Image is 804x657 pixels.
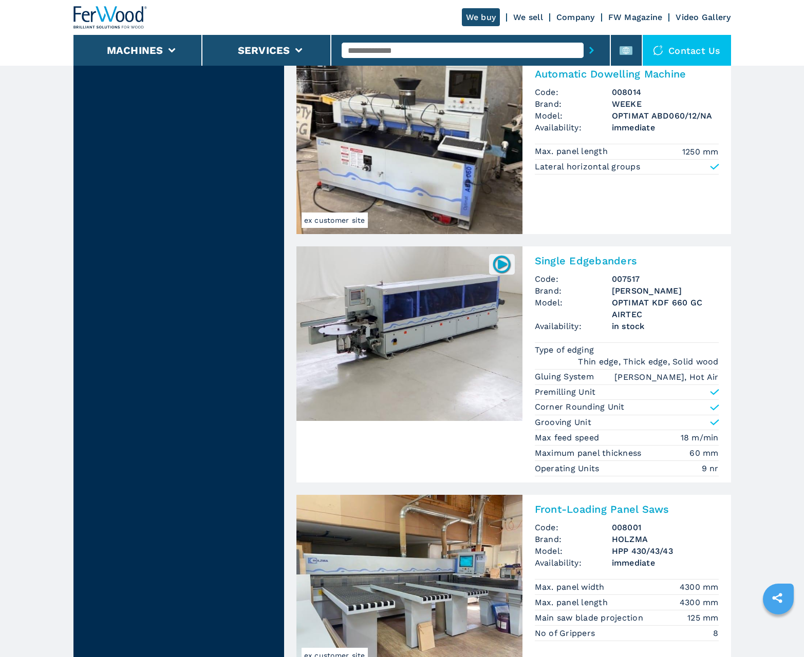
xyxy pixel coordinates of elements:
[612,122,719,133] span: immediate
[535,110,612,122] span: Model:
[535,557,612,569] span: Availability:
[492,254,512,274] img: 007517
[653,45,663,55] img: Contact us
[612,98,719,110] h3: WEEKE
[702,462,719,474] em: 9 nr
[462,8,500,26] a: We buy
[535,417,591,428] p: Grooving Unit
[535,628,598,639] p: No of Grippers
[682,146,719,158] em: 1250 mm
[535,582,607,593] p: Max. panel width
[535,68,719,80] h2: Automatic Dowelling Machine
[73,6,147,29] img: Ferwood
[535,86,612,98] span: Code:
[608,12,663,22] a: FW Magazine
[689,447,718,459] em: 60 mm
[687,612,719,624] em: 125 mm
[296,246,522,421] img: Single Edgebanders BRANDT OPTIMAT KDF 660 GC AIRTEC
[614,371,719,383] em: [PERSON_NAME], Hot Air
[535,597,611,608] p: Max. panel length
[713,627,718,639] em: 8
[676,12,731,22] a: Video Gallery
[535,273,612,285] span: Code:
[535,297,612,320] span: Model:
[612,297,719,320] h3: OPTIMAT KDF 660 GC AIRTEC
[612,545,719,557] h3: HPP 430/43/43
[535,122,612,133] span: Availability:
[535,320,612,332] span: Availability:
[535,448,644,459] p: Maximum panel thickness
[612,273,719,285] h3: 007517
[556,12,595,22] a: Company
[612,110,719,122] h3: OPTIMAT ABD060/12/NA
[535,255,719,267] h2: Single Edgebanders
[535,463,602,474] p: Operating Units
[535,545,612,557] span: Model:
[680,596,719,608] em: 4300 mm
[535,371,597,382] p: Gluing System
[612,86,719,98] h3: 008014
[296,60,522,234] img: Automatic Dowelling Machine WEEKE OPTIMAT ABD060/12/NA
[584,38,600,62] button: submit-button
[296,246,731,483] a: Single Edgebanders BRANDT OPTIMAT KDF 660 GC AIRTEC007517Single EdgebandersCode:007517Brand:[PERS...
[612,557,719,569] span: immediate
[612,533,719,545] h3: HOLZMA
[535,533,612,545] span: Brand:
[612,320,719,332] span: in stock
[107,44,163,56] button: Machines
[535,503,719,515] h2: Front-Loading Panel Saws
[535,612,646,624] p: Main saw blade projection
[681,432,719,443] em: 18 m/min
[535,387,596,398] p: Premilling Unit
[643,35,731,66] div: Contact us
[612,521,719,533] h3: 008001
[578,356,718,368] em: Thin edge, Thick edge, Solid wood
[535,285,612,297] span: Brand:
[296,60,731,234] a: Automatic Dowelling Machine WEEKE OPTIMAT ABD060/12/NAex customer siteAutomatic Dowelling Machine...
[680,581,719,593] em: 4300 mm
[535,344,597,356] p: Type of edging
[535,521,612,533] span: Code:
[535,161,640,172] p: Lateral horizontal groups
[535,98,612,110] span: Brand:
[535,432,602,443] p: Max feed speed
[535,401,625,413] p: Corner Rounding Unit
[760,611,796,649] iframe: Chat
[302,212,368,228] span: ex customer site
[513,12,543,22] a: We sell
[238,44,290,56] button: Services
[764,585,790,611] a: sharethis
[612,285,719,297] h3: [PERSON_NAME]
[535,146,611,157] p: Max. panel length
